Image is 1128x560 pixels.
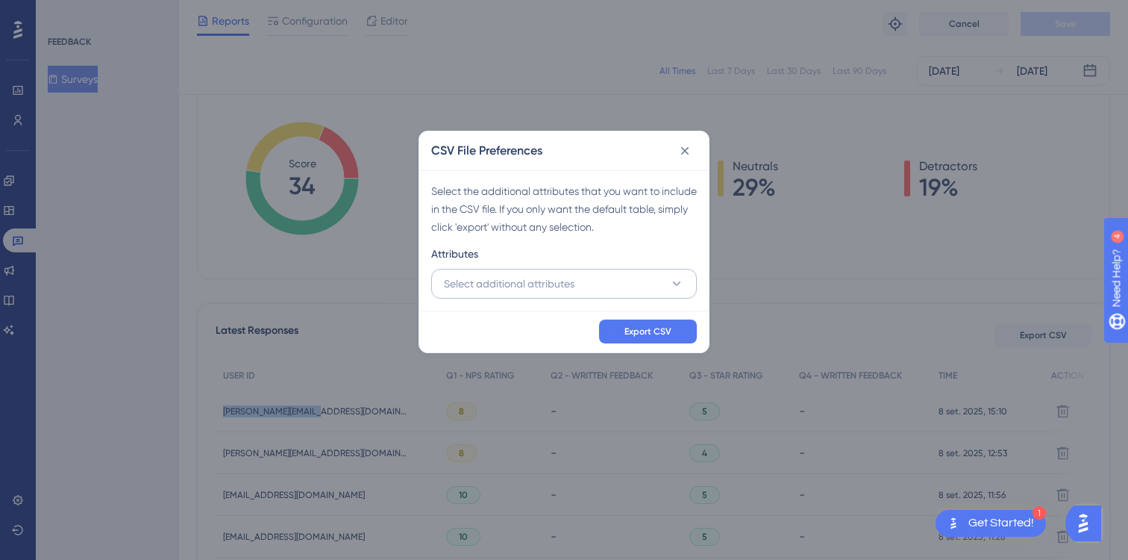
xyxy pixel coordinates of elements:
span: Attributes [431,245,478,263]
iframe: UserGuiding AI Assistant Launcher [1065,501,1110,546]
div: Select the additional attributes that you want to include in the CSV file. If you only want the d... [431,182,697,236]
div: 4 [104,7,108,19]
span: Export CSV [624,326,671,337]
div: Open Get Started! checklist, remaining modules: 1 [936,510,1046,537]
span: Need Help? [35,4,93,22]
div: Get Started! [968,515,1034,532]
div: 1 [1033,506,1046,520]
img: launcher-image-alternative-text [944,514,962,532]
span: Select additional attributes [444,275,574,293]
h2: CSV File Preferences [431,142,542,160]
